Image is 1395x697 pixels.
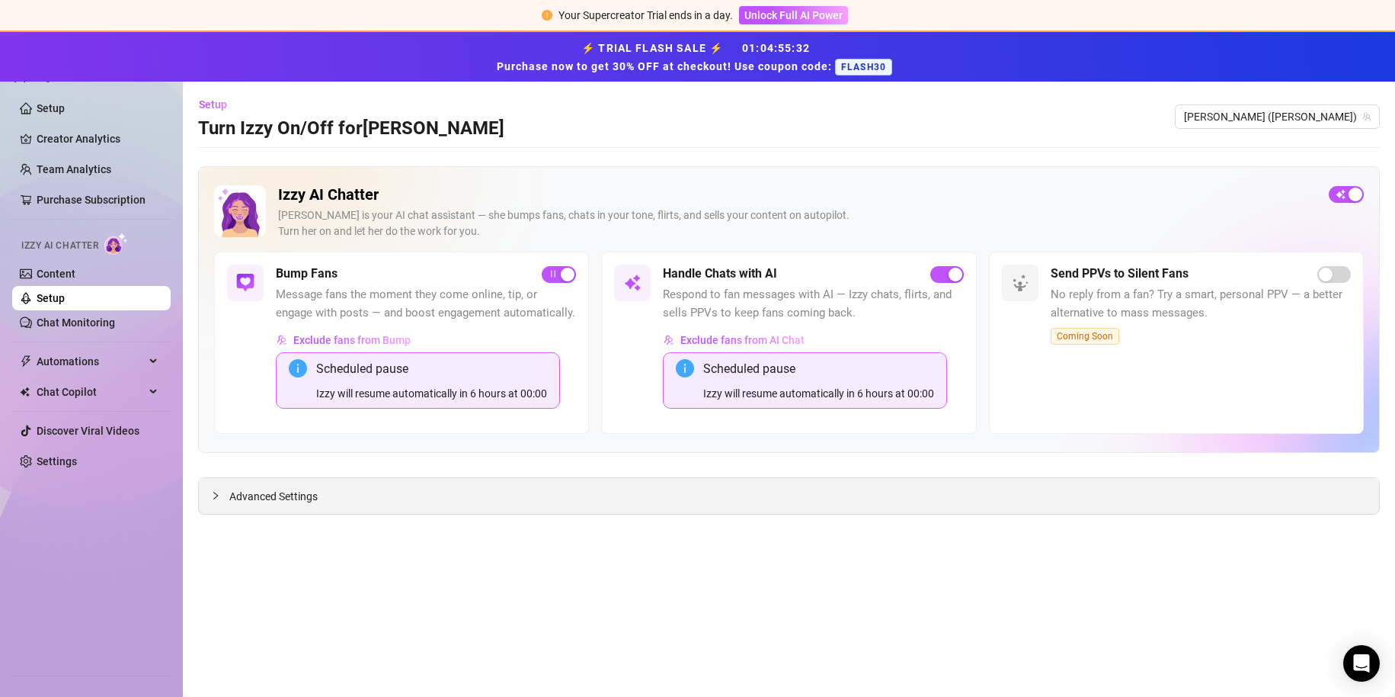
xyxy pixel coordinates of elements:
[663,265,777,283] h5: Handle Chats with AI
[37,455,77,467] a: Settings
[211,491,220,500] span: collapsed
[20,387,30,397] img: Chat Copilot
[278,207,1317,239] div: [PERSON_NAME] is your AI chat assistant — she bumps fans, chats in your tone, flirts, and sells y...
[703,385,934,402] div: Izzy will resume automatically in 6 hours at 00:00
[293,334,411,346] span: Exclude fans from Bump
[1011,274,1029,292] img: svg%3e
[276,286,576,322] span: Message fans the moment they come online, tip, or engage with posts — and boost engagement automa...
[37,349,145,374] span: Automations
[739,6,848,24] button: Unlock Full AI Power
[104,233,128,255] img: AI Chatter
[316,385,547,402] div: Izzy will resume automatically in 6 hours at 00:00
[289,359,307,377] span: info-circle
[229,488,318,505] span: Advanced Settings
[276,328,411,352] button: Exclude fans from Bump
[277,335,287,345] img: svg%3e
[278,185,1317,204] h2: Izzy AI Chatter
[276,265,338,283] h5: Bump Fans
[20,355,32,368] span: thunderbolt
[739,9,848,21] a: Unlock Full AI Power
[1051,328,1119,345] span: Coming Soon
[664,335,674,345] img: svg%3e
[37,380,145,404] span: Chat Copilot
[663,328,805,352] button: Exclude fans from AI Chat
[542,10,552,21] span: exclamation-circle
[680,334,805,346] span: Exclude fans from AI Chat
[37,127,158,151] a: Creator Analytics
[497,60,835,72] strong: Purchase now to get 30% OFF at checkout! Use coupon code:
[558,9,733,21] span: Your Supercreator Trial ends in a day.
[37,163,111,175] a: Team Analytics
[198,92,239,117] button: Setup
[663,286,963,322] span: Respond to fan messages with AI — Izzy chats, flirts, and sells PPVs to keep fans coming back.
[37,188,158,212] a: Purchase Subscription
[37,292,65,304] a: Setup
[37,102,65,114] a: Setup
[1343,645,1380,682] div: Open Intercom Messenger
[742,42,810,54] span: 01 : 04 : 55 : 32
[198,117,504,141] h3: Turn Izzy On/Off for [PERSON_NAME]
[1362,112,1371,121] span: team
[37,268,75,280] a: Content
[623,274,642,292] img: svg%3e
[835,59,892,75] span: FLASH30
[37,316,115,329] a: Chat Monitoring
[1051,286,1351,322] span: No reply from a fan? Try a smart, personal PPV — a better alternative to mass messages.
[1051,265,1189,283] h5: Send PPVs to Silent Fans
[21,239,98,253] span: Izzy AI Chatter
[211,487,229,504] div: collapsed
[703,359,934,378] div: Scheduled pause
[199,98,227,111] span: Setup
[236,274,254,292] img: svg%3e
[316,359,547,378] div: Scheduled pause
[744,9,843,21] span: Unlock Full AI Power
[676,359,694,377] span: info-circle
[214,185,266,237] img: Izzy AI Chatter
[497,42,898,72] strong: ⚡ TRIAL FLASH SALE ⚡
[37,425,139,437] a: Discover Viral Videos
[1184,105,1371,128] span: Johnnyrichs (johnnyrichsxx)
